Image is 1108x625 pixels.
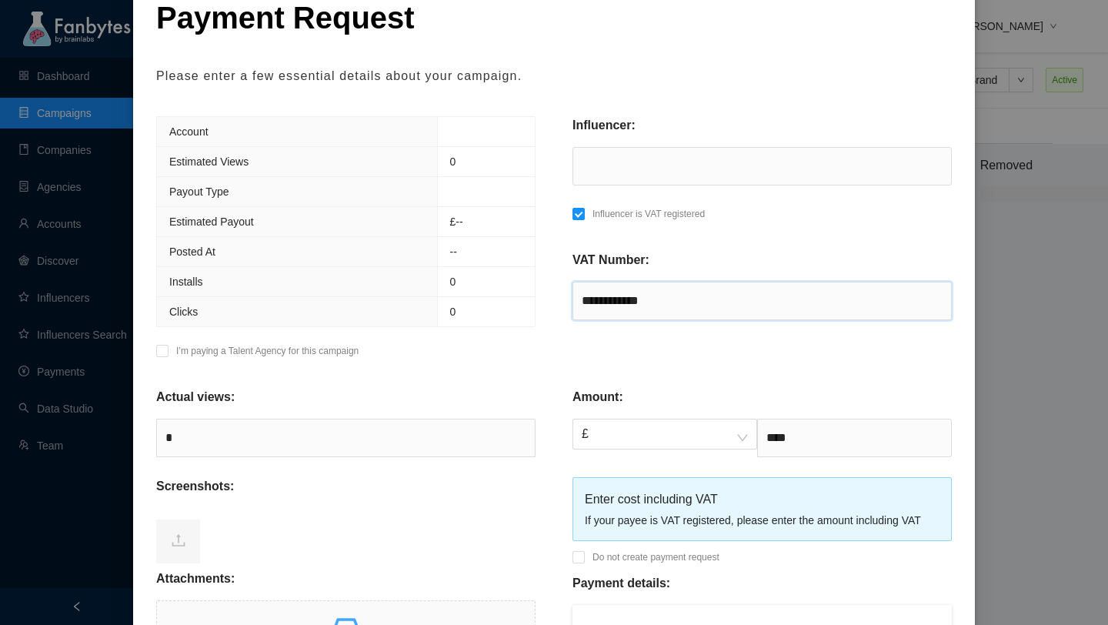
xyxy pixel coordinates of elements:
[450,155,456,168] span: 0
[592,550,719,565] p: Do not create payment request
[169,125,209,138] span: Account
[156,388,235,406] p: Actual views:
[450,276,456,288] span: 0
[592,206,705,222] p: Influencer is VAT registered
[450,306,456,318] span: 0
[169,216,254,228] span: Estimated Payout
[582,419,748,449] span: £
[169,246,215,258] span: Posted At
[169,155,249,168] span: Estimated Views
[169,185,229,198] span: Payout Type
[450,246,457,258] span: --
[169,276,203,288] span: Installs
[585,512,939,529] div: If your payee is VAT registered, please enter the amount including VAT
[572,116,636,135] p: Influencer:
[450,216,463,228] span: £--
[156,477,234,496] p: Screenshots:
[156,67,952,85] p: Please enter a few essential details about your campaign.
[585,490,939,509] div: Enter cost including VAT
[156,570,235,588] p: Attachments:
[169,306,198,318] span: Clicks
[171,533,186,548] span: upload
[572,388,623,406] p: Amount:
[176,343,359,359] p: I’m paying a Talent Agency for this campaign
[572,251,649,269] p: VAT Number:
[572,574,670,593] p: Payment details:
